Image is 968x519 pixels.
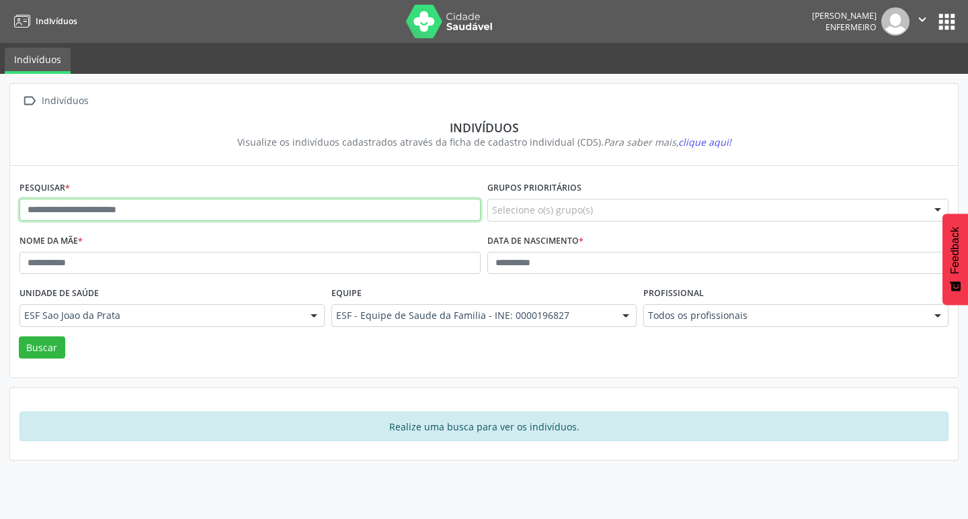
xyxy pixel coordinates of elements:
span: Indivíduos [36,15,77,27]
label: Unidade de saúde [19,283,99,304]
label: Data de nascimento [487,231,583,252]
span: ESF - Equipe de Saude da Familia - INE: 0000196827 [336,309,609,322]
span: Feedback [949,227,961,274]
i:  [915,12,930,27]
label: Nome da mãe [19,231,83,252]
div: [PERSON_NAME] [812,10,877,21]
span: Todos os profissionais [648,309,921,322]
button: Feedback - Mostrar pesquisa [942,214,968,305]
span: Enfermeiro [825,21,877,33]
a: Indivíduos [9,10,77,32]
span: Selecione o(s) grupo(s) [492,203,593,217]
label: Profissional [643,283,704,304]
a:  Indivíduos [19,91,91,111]
i:  [19,91,39,111]
label: Equipe [331,283,362,304]
a: Indivíduos [5,48,71,74]
span: clique aqui! [678,136,731,148]
div: Indivíduos [39,91,91,111]
img: img [881,7,910,36]
i: Para saber mais, [604,136,731,148]
label: Grupos prioritários [487,178,581,199]
div: Realize uma busca para ver os indivíduos. [19,412,949,441]
button:  [910,7,935,36]
div: Visualize os indivíduos cadastrados através da ficha de cadastro individual (CDS). [29,135,939,149]
button: apps [935,10,959,34]
span: ESF Sao Joao da Prata [24,309,297,322]
label: Pesquisar [19,178,70,199]
button: Buscar [19,336,65,359]
div: Indivíduos [29,120,939,135]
